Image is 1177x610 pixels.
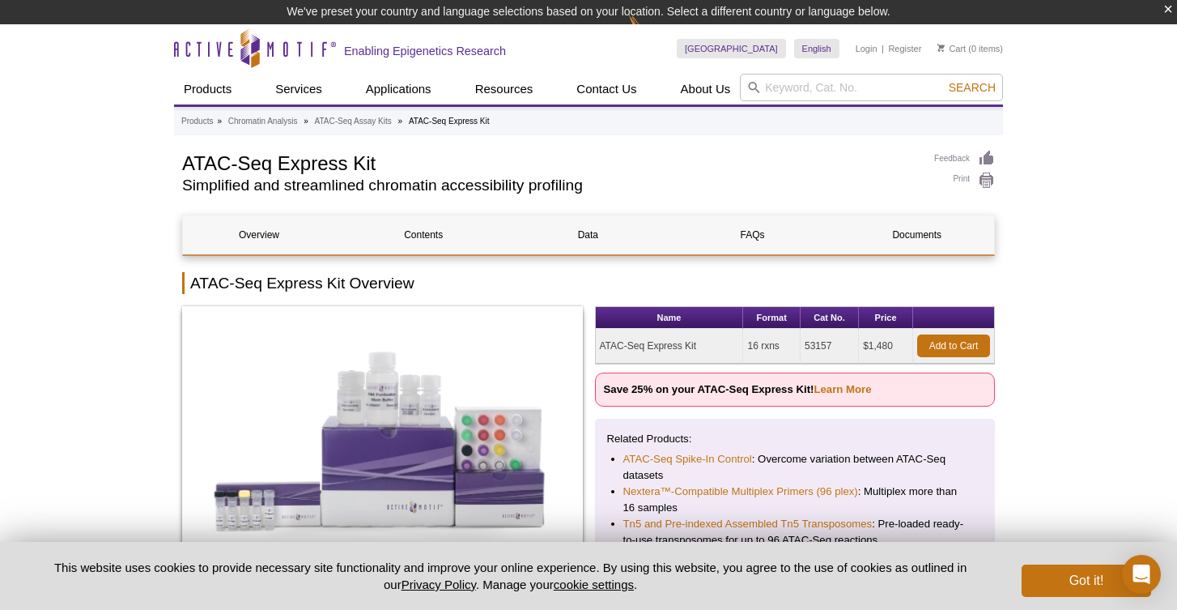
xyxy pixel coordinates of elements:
a: Data [512,215,664,254]
input: Keyword, Cat. No. [740,74,1003,101]
div: Open Intercom Messenger [1122,555,1161,594]
th: Name [596,307,744,329]
a: Products [181,114,213,129]
li: : Pre-loaded ready-to-use transposomes for up to 96 ATAC-Seq reactions [623,516,967,548]
a: Applications [356,74,441,105]
a: Overview [183,215,335,254]
a: ATAC-Seq Assay Kits [315,114,392,129]
img: Your Cart [937,44,945,52]
strong: Save 25% on your ATAC-Seq Express Kit! [604,383,872,395]
button: cookie settings [554,578,634,591]
button: Got it! [1022,565,1151,597]
th: Price [859,307,913,329]
th: Format [743,307,801,329]
li: ATAC-Seq Express Kit [409,117,490,126]
td: ATAC-Seq Express Kit [596,329,744,364]
a: Chromatin Analysis [228,114,298,129]
a: Privacy Policy [402,578,476,591]
a: [GEOGRAPHIC_DATA] [677,39,786,58]
h2: Simplified and streamlined chromatin accessibility profiling [182,178,918,193]
a: Print [934,172,995,190]
span: Search [949,81,996,94]
td: 53157 [801,329,859,364]
li: » [304,117,308,126]
a: Login [856,43,877,54]
p: This website uses cookies to provide necessary site functionality and improve your online experie... [26,559,995,593]
a: Learn More [814,383,871,395]
a: ATAC-Seq Spike-In Control [623,451,752,467]
a: Services [266,74,332,105]
h1: ATAC-Seq Express Kit [182,150,918,174]
button: Search [944,80,1001,95]
a: Documents [841,215,993,254]
a: Resources [465,74,543,105]
th: Cat No. [801,307,859,329]
li: » [398,117,403,126]
li: : Overcome variation between ATAC-Seq datasets [623,451,967,484]
a: Feedback [934,150,995,168]
a: Nextera™-Compatible Multiplex Primers (96 plex) [623,484,858,500]
a: Add to Cart [917,335,990,357]
td: $1,480 [859,329,913,364]
h2: ATAC-Seq Express Kit Overview [182,272,995,294]
p: Related Products: [607,431,984,447]
li: : Multiplex more than 16 samples [623,484,967,516]
td: 16 rxns [743,329,801,364]
a: Tn5 and Pre-indexed Assembled Tn5 Transposomes [623,516,873,532]
a: Contact Us [567,74,646,105]
li: | [882,39,884,58]
a: Contents [347,215,499,254]
h2: Enabling Epigenetics Research [344,44,506,58]
a: Cart [937,43,966,54]
li: » [217,117,222,126]
img: ATAC-Seq Express Kit [182,306,583,574]
a: English [794,39,839,58]
a: FAQs [677,215,829,254]
a: Products [174,74,241,105]
a: About Us [671,74,741,105]
img: Change Here [628,12,671,50]
li: (0 items) [937,39,1003,58]
a: Register [888,43,921,54]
